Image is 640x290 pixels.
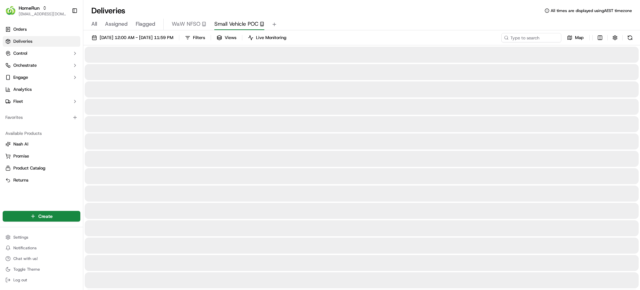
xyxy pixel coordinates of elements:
button: Toggle Theme [3,265,80,274]
button: Control [3,48,80,59]
span: WaW NFSO [172,20,200,28]
button: Engage [3,72,80,83]
span: Nash AI [13,141,28,147]
button: [DATE] 12:00 AM - [DATE] 11:59 PM [89,33,176,42]
span: Orders [13,26,27,32]
h1: Deliveries [91,5,125,16]
input: Type to search [501,33,561,42]
button: Nash AI [3,139,80,150]
img: HomeRun [5,5,16,16]
a: Product Catalog [5,165,78,171]
button: Product Catalog [3,163,80,174]
button: HomeRunHomeRun[EMAIL_ADDRESS][DOMAIN_NAME] [3,3,69,19]
button: Views [214,33,239,42]
button: Create [3,211,80,222]
span: Returns [13,177,28,183]
span: Settings [13,235,28,240]
span: Analytics [13,86,32,92]
button: Log out [3,275,80,285]
button: Refresh [625,33,635,42]
button: Fleet [3,96,80,107]
div: Available Products [3,128,80,139]
span: Chat with us! [13,256,38,261]
a: Returns [5,177,78,183]
span: Log out [13,277,27,283]
span: Product Catalog [13,165,45,171]
span: Fleet [13,98,23,104]
span: All [91,20,97,28]
button: Filters [182,33,208,42]
button: Returns [3,175,80,186]
span: Map [575,35,584,41]
span: Deliveries [13,38,32,44]
span: Create [38,213,53,220]
button: Live Monitoring [245,33,289,42]
a: Deliveries [3,36,80,47]
button: Chat with us! [3,254,80,263]
span: Promise [13,153,29,159]
span: Control [13,50,27,56]
a: Promise [5,153,78,159]
a: Analytics [3,84,80,95]
button: HomeRun [19,5,40,11]
span: Assigned [105,20,128,28]
span: Engage [13,74,28,80]
span: Live Monitoring [256,35,286,41]
span: Views [225,35,236,41]
a: Nash AI [5,141,78,147]
span: Orchestrate [13,62,37,68]
span: Flagged [136,20,155,28]
button: Orchestrate [3,60,80,71]
button: [EMAIL_ADDRESS][DOMAIN_NAME] [19,11,66,17]
button: Notifications [3,243,80,253]
div: Favorites [3,112,80,123]
span: All times are displayed using AEST timezone [551,8,632,13]
button: Settings [3,233,80,242]
span: Notifications [13,245,37,251]
a: Orders [3,24,80,35]
span: Small Vehicle POC [214,20,258,28]
span: Filters [193,35,205,41]
span: [DATE] 12:00 AM - [DATE] 11:59 PM [100,35,173,41]
button: Promise [3,151,80,162]
span: Toggle Theme [13,267,40,272]
button: Map [564,33,587,42]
